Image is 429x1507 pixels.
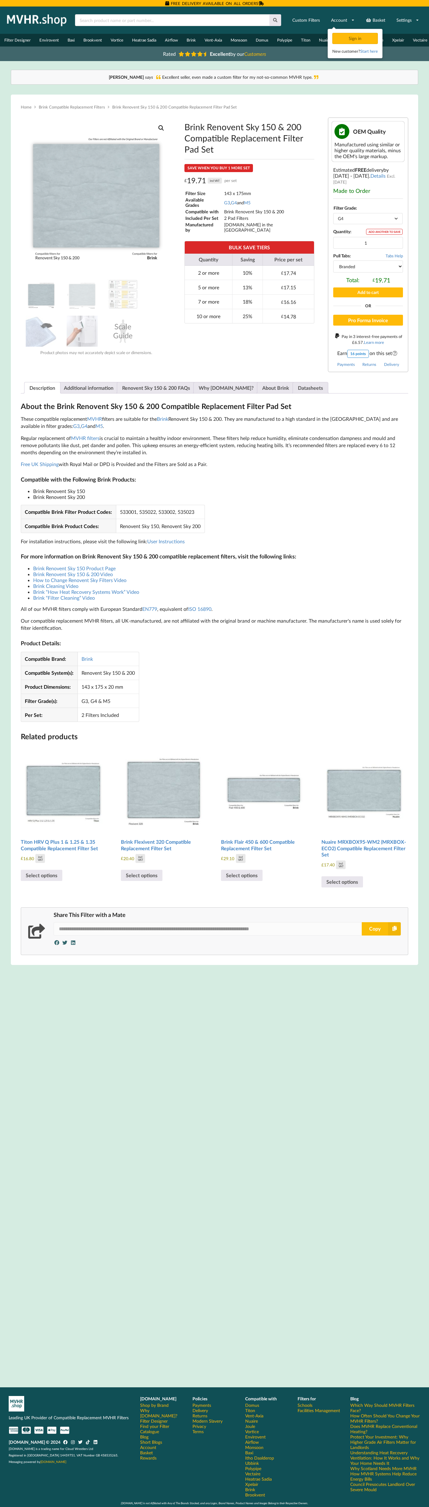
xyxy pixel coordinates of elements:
[244,200,250,205] a: M5
[334,141,402,159] div: Manufactured using similar or higher quality materials, minus the OEM's large markup.
[245,1450,253,1455] a: Baxi
[245,1403,259,1408] a: Domus
[321,876,363,887] a: Select options for “Nuaire MRXBOX95-WM2 (MRXBOX-ECO2) Compatible Replacement Filter Set”
[221,746,307,831] img: Brink Flair 450 & 600 Compatible MVHR Filter Pad Replacement Set from MVHR.shop
[245,1445,263,1450] a: Monsoon
[17,74,412,80] div: Excellent seller, even made a custom filter for my not-so-common MVHR type.
[350,1450,420,1466] a: Understanding Heat Recovery Ventilation: How It Works and Why Your Home Needs It
[210,51,230,57] b: Excellent
[339,862,343,865] div: incl
[75,14,269,26] input: Search product name or part number...
[21,854,45,863] div: 16.80
[239,856,243,858] div: incl
[21,708,77,722] td: Per Set:
[121,854,145,863] div: 20.40
[245,1424,255,1429] a: Joule
[185,309,232,323] td: 10 or more
[327,15,359,26] a: Account
[281,285,284,290] span: £
[140,1450,153,1455] a: Basket
[226,34,251,47] a: Monsoon
[192,1396,207,1401] b: Policies
[288,15,324,26] a: Custom Filters
[159,49,270,59] a: Rated Excellentby ourCustomers
[334,205,356,211] label: Filter Grade
[121,746,206,863] a: Brink Flexivent 320 Compatible Replacement Filter Set £20.40inclVAT
[224,200,230,205] a: G3
[281,270,284,275] span: £
[21,435,409,456] p: Regular replacement of is crucial to maintain a healthy indoor environment. These filters help re...
[346,277,360,284] span: Total:
[337,362,355,367] a: Payments
[298,1396,316,1401] b: Filters for
[145,74,153,80] i: says
[347,350,369,358] div: 16 points
[116,519,205,533] td: Renovent Sky 150, Renovent Sky 200
[355,167,366,173] b: FREE
[185,190,223,196] td: Filter Size
[185,280,232,294] td: 5 or more
[245,1476,272,1482] a: Heatrae Sadia
[392,15,423,26] a: Settings
[21,836,106,854] h2: Titon HRV Q Plus 1 & 1.25 & 1.35 Compatible Replacement Filter Set
[192,1424,206,1429] a: Privacy
[21,350,172,355] div: Product photos may not accurately depict scale or dimensions.
[108,279,139,310] img: A Table showing a comparison between G3, G4 and M5 for MVHR Filters and their efficiency at captu...
[21,104,32,109] a: Home
[281,314,284,319] span: £
[352,340,355,345] span: £
[121,856,123,861] span: £
[232,254,263,266] th: Saving
[116,505,205,519] td: 533001, 535022, 533002, 535023
[221,856,223,861] span: £
[67,279,98,310] img: Dimensions and Filter Grade of the Brink Renovent Sky 150 & 200 Compatible MVHR Filter Pad Replac...
[64,382,113,393] a: Additional information
[26,316,57,347] img: MVHR Filter with a Black Tag
[21,617,409,632] p: Our compatible replacement MVHR filters, all UK-manufactured, are not affiliated with the origina...
[21,402,409,411] h2: About the Brink Renovent Sky 150 & 200 Compatible Replacement Filter Pad Set
[185,294,232,309] td: 7 or more
[21,746,106,863] a: Titon HRV Q Plus 1 & 1.25 & 1.35 Compatible Replacement Filter Set £16.80inclVAT
[332,36,379,41] a: Sign in
[21,732,409,741] h2: Related products
[185,215,223,221] td: Included Per Set
[281,300,284,305] span: £
[224,215,314,221] td: 2 Pad Filters
[184,176,187,185] span: £
[184,176,237,185] div: 19.71
[21,680,77,694] td: Product Dimensions:
[350,1396,359,1401] b: Blog
[332,33,378,44] div: Sign in
[350,1403,420,1413] a: Which Way Should MVHR Filters Face?
[184,164,253,172] div: SAVE WHEN YOU BUY 1 MORE SET
[192,1418,223,1424] a: Modern Slavery
[33,595,95,601] a: Brink “Filter Cleaning” Video
[9,1460,66,1464] span: Messaging powered by
[140,1396,176,1401] b: [DOMAIN_NAME]
[321,862,324,867] span: £
[21,519,116,533] td: Compatible Brink Product Codes:
[231,200,237,205] a: G4
[9,1396,24,1411] img: mvhr-inverted.png
[9,1415,131,1421] p: Leading UK Provider of Compatible Replacement MVHR Filters
[67,316,98,347] img: Installing an MVHR Filter
[224,190,314,196] td: 143 x 175mm
[63,34,79,47] a: Baxi
[140,1439,162,1445] a: Short Blogs
[245,1408,255,1413] a: Titon
[210,51,266,57] span: by our
[221,870,263,881] a: Select options for “Brink Flair 450 & 600 Compatible Replacement Filter Set”
[109,74,144,80] b: [PERSON_NAME]
[38,856,42,858] div: incl
[39,104,105,109] a: Brink Compatible Replacement Filters
[333,304,403,308] div: Or
[245,1429,259,1434] a: Vortice
[87,416,102,422] a: MVHR
[140,1434,148,1439] a: Blog
[21,640,409,647] h3: Product Details:
[362,15,389,26] a: Basket
[338,865,343,868] div: VAT
[156,122,167,134] a: View full-screen image gallery
[370,173,386,179] a: Details
[221,746,307,863] a: Brink Flair 450 & 600 Compatible Replacement Filter Set £29.10inclVAT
